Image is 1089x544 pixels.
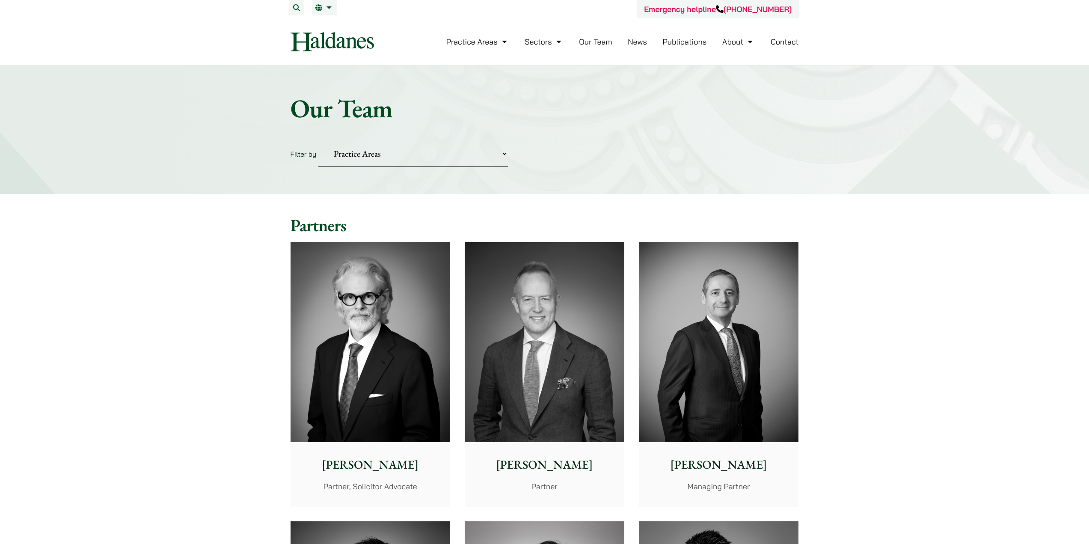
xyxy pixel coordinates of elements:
h1: Our Team [291,93,799,124]
p: [PERSON_NAME] [472,456,617,474]
p: [PERSON_NAME] [646,456,792,474]
p: Partner [472,481,617,492]
a: News [628,37,647,47]
a: Emergency helpline[PHONE_NUMBER] [644,4,792,14]
a: Contact [771,37,799,47]
a: [PERSON_NAME] Managing Partner [639,242,798,507]
a: Publications [663,37,707,47]
a: Practice Areas [446,37,509,47]
h2: Partners [291,215,799,235]
p: Partner, Solicitor Advocate [297,481,443,492]
a: [PERSON_NAME] Partner, Solicitor Advocate [291,242,450,507]
label: Filter by [291,150,317,158]
p: Managing Partner [646,481,792,492]
a: EN [315,4,334,11]
img: Logo of Haldanes [291,32,374,51]
a: [PERSON_NAME] Partner [465,242,624,507]
a: Our Team [579,37,612,47]
a: About [722,37,755,47]
p: [PERSON_NAME] [297,456,443,474]
a: Sectors [525,37,563,47]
